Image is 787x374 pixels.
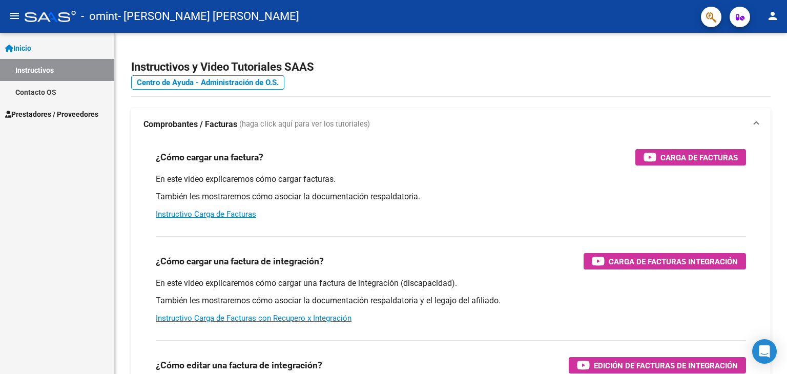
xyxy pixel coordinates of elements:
a: Instructivo Carga de Facturas con Recupero x Integración [156,314,351,323]
a: Centro de Ayuda - Administración de O.S. [131,75,284,90]
p: En este video explicaremos cómo cargar una factura de integración (discapacidad). [156,278,746,289]
div: Open Intercom Messenger [752,339,777,364]
mat-icon: menu [8,10,20,22]
button: Edición de Facturas de integración [569,357,746,373]
span: Edición de Facturas de integración [594,359,738,372]
span: Prestadores / Proveedores [5,109,98,120]
span: Carga de Facturas [660,151,738,164]
strong: Comprobantes / Facturas [143,119,237,130]
a: Instructivo Carga de Facturas [156,210,256,219]
span: (haga click aquí para ver los tutoriales) [239,119,370,130]
p: También les mostraremos cómo asociar la documentación respaldatoria. [156,191,746,202]
span: Carga de Facturas Integración [609,255,738,268]
button: Carga de Facturas Integración [584,253,746,269]
h3: ¿Cómo cargar una factura? [156,150,263,164]
span: Inicio [5,43,31,54]
span: - omint [81,5,118,28]
h3: ¿Cómo cargar una factura de integración? [156,254,324,268]
p: En este video explicaremos cómo cargar facturas. [156,174,746,185]
mat-icon: person [767,10,779,22]
p: También les mostraremos cómo asociar la documentación respaldatoria y el legajo del afiliado. [156,295,746,306]
button: Carga de Facturas [635,149,746,165]
span: - [PERSON_NAME] [PERSON_NAME] [118,5,299,28]
mat-expansion-panel-header: Comprobantes / Facturas (haga click aquí para ver los tutoriales) [131,108,771,141]
h3: ¿Cómo editar una factura de integración? [156,358,322,372]
h2: Instructivos y Video Tutoriales SAAS [131,57,771,77]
